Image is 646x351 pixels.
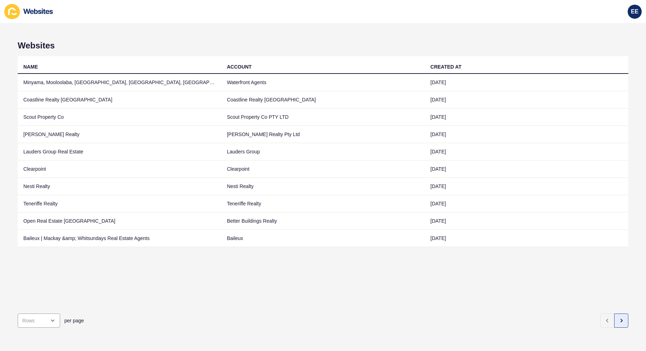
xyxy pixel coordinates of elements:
span: per page [64,317,84,324]
td: Scout Property Co PTY LTD [221,109,425,126]
td: [DATE] [425,91,628,109]
td: Coastline Realty [GEOGRAPHIC_DATA] [18,91,221,109]
td: Open Real Estate [GEOGRAPHIC_DATA] [18,212,221,230]
td: [PERSON_NAME] Realty Pty Ltd [221,126,425,143]
td: [DATE] [425,160,628,178]
td: [DATE] [425,109,628,126]
td: Nesti Realty [18,178,221,195]
td: Better Buildings Realty [221,212,425,230]
div: CREATED AT [430,63,461,70]
td: Baileux [221,230,425,247]
div: NAME [23,63,38,70]
td: Teneriffe Realty [18,195,221,212]
td: [DATE] [425,195,628,212]
td: Coastline Realty [GEOGRAPHIC_DATA] [221,91,425,109]
div: open menu [18,314,60,328]
td: [DATE] [425,178,628,195]
td: [DATE] [425,212,628,230]
span: EE [631,8,638,15]
td: Lauders Group Real Estate [18,143,221,160]
td: [PERSON_NAME] Realty [18,126,221,143]
td: Waterfront Agents [221,74,425,91]
h1: Websites [18,41,628,51]
td: Scout Property Co [18,109,221,126]
td: Nesti Realty [221,178,425,195]
td: Clearpoint [221,160,425,178]
td: Lauders Group [221,143,425,160]
td: [DATE] [425,74,628,91]
td: [DATE] [425,230,628,247]
td: Teneriffe Realty [221,195,425,212]
td: Minyama, Mooloolaba, [GEOGRAPHIC_DATA], [GEOGRAPHIC_DATA], [GEOGRAPHIC_DATA], Real Estate [18,74,221,91]
td: Baileux | Mackay &amp; Whitsundays Real Estate Agents [18,230,221,247]
div: ACCOUNT [227,63,252,70]
td: Clearpoint [18,160,221,178]
td: [DATE] [425,143,628,160]
td: [DATE] [425,126,628,143]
